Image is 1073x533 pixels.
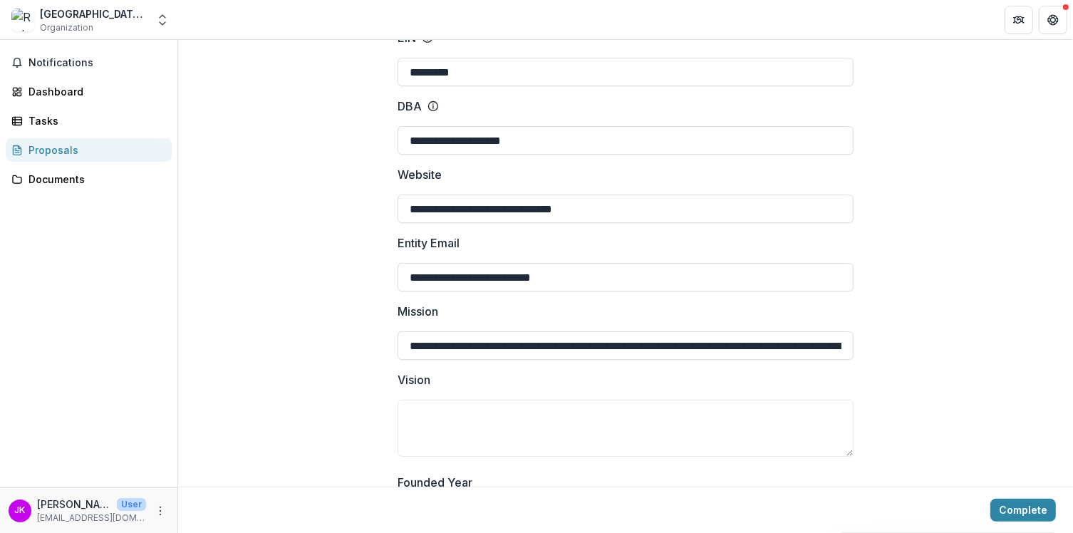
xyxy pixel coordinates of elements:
[28,57,166,69] span: Notifications
[6,109,172,133] a: Tasks
[37,512,146,524] p: [EMAIL_ADDRESS][DOMAIN_NAME]
[117,498,146,511] p: User
[1039,6,1067,34] button: Get Help
[990,499,1056,522] button: Complete
[40,21,93,34] span: Organization
[398,98,422,115] p: DBA
[152,502,169,519] button: More
[398,303,438,320] p: Mission
[15,506,26,515] div: Jan Kary
[398,371,430,388] p: Vision
[28,172,160,187] div: Documents
[37,497,111,512] p: [PERSON_NAME]
[6,51,172,74] button: Notifications
[40,6,147,21] div: [GEOGRAPHIC_DATA] to City
[6,80,172,103] a: Dashboard
[398,166,442,183] p: Website
[6,138,172,162] a: Proposals
[28,143,160,157] div: Proposals
[1005,6,1033,34] button: Partners
[152,6,172,34] button: Open entity switcher
[11,9,34,31] img: Redeemer City to City
[6,167,172,191] a: Documents
[398,474,472,491] p: Founded Year
[28,84,160,99] div: Dashboard
[28,113,160,128] div: Tasks
[398,234,460,252] p: Entity Email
